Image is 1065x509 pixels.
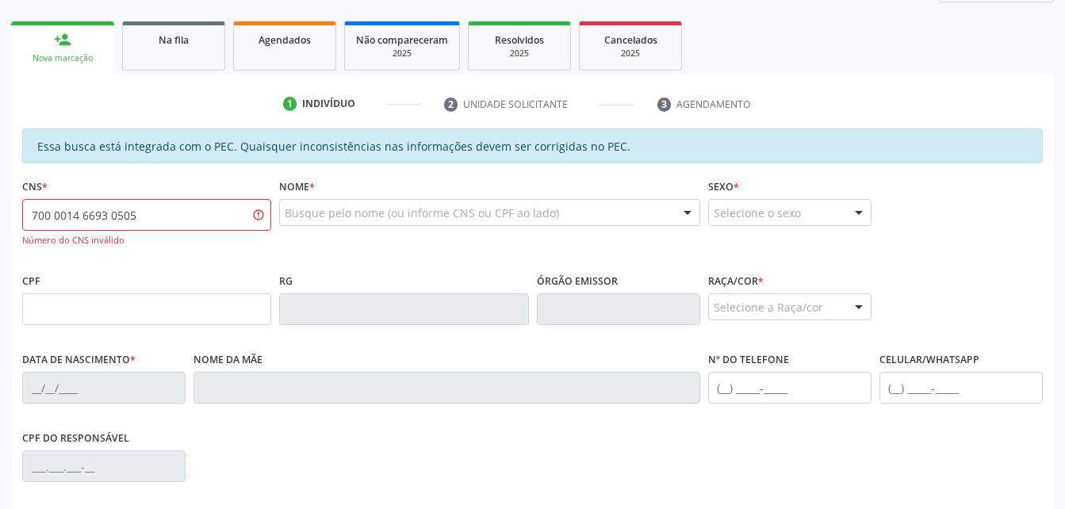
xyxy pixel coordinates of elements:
[22,174,48,199] label: CNS
[714,299,823,316] span: Selecione a Raça/cor
[879,347,979,372] label: Celular/WhatsApp
[285,205,559,221] span: Busque pelo nome (ou informe CNS ou CPF ao lado)
[708,347,789,372] label: Nº do Telefone
[879,372,1043,404] input: (__) _____-_____
[708,372,872,404] input: (__) _____-_____
[159,33,189,47] span: Na fila
[22,52,103,64] div: Nova marcação
[193,347,262,372] label: Nome da mãe
[22,128,1043,163] div: Essa busca está integrada com o PEC. Quaisquer inconsistências nas informações devem ser corrigid...
[714,205,801,221] span: Selecione o sexo
[495,33,544,47] span: Resolvidos
[283,97,297,111] div: 1
[356,48,448,59] div: 2025
[259,33,311,47] span: Agendados
[22,372,186,404] input: __/__/____
[22,234,271,247] div: Número do CNS inválido
[22,426,129,450] label: CPF do responsável
[356,33,448,47] span: Não compareceram
[302,97,355,111] div: Indivíduo
[537,270,618,294] label: Órgão emissor
[54,31,71,48] div: person_add
[22,347,136,372] label: Data de nascimento
[604,33,657,47] span: Cancelados
[279,174,315,199] label: Nome
[480,48,559,59] div: 2025
[279,270,293,294] label: RG
[22,270,40,294] label: CPF
[591,48,670,59] div: 2025
[708,270,764,294] label: Raça/cor
[708,174,739,199] label: Sexo
[22,450,186,482] input: ___.___.___-__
